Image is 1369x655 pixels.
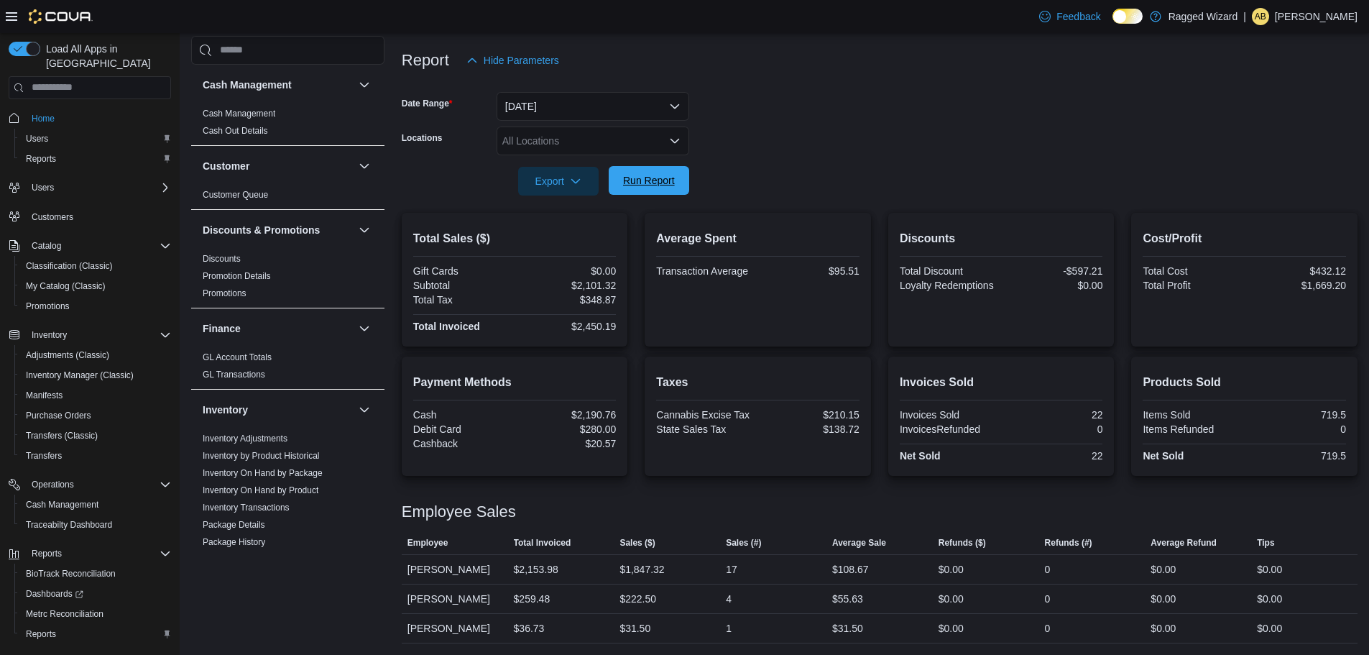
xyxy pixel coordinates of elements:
[20,150,171,168] span: Reports
[203,369,265,380] span: GL Transactions
[20,516,171,533] span: Traceabilty Dashboard
[517,280,616,291] div: $2,101.32
[20,278,111,295] a: My Catalog (Classic)
[656,230,859,247] h2: Average Spent
[26,179,171,196] span: Users
[656,265,755,277] div: Transaction Average
[1151,590,1176,608] div: $0.00
[20,257,171,275] span: Classification (Classic)
[203,536,265,548] span: Package History
[20,496,104,513] a: Cash Management
[26,109,171,127] span: Home
[402,614,508,643] div: [PERSON_NAME]
[900,450,941,462] strong: Net Sold
[900,280,998,291] div: Loyalty Redemptions
[203,352,272,363] span: GL Account Totals
[656,409,755,421] div: Cannabis Excise Tax
[26,237,171,255] span: Catalog
[1248,409,1346,421] div: 719.5
[32,182,54,193] span: Users
[619,620,650,637] div: $31.50
[20,347,171,364] span: Adjustments (Classic)
[32,329,67,341] span: Inventory
[939,590,964,608] div: $0.00
[20,387,171,404] span: Manifests
[14,604,177,624] button: Metrc Reconciliation
[203,270,271,282] span: Promotion Details
[518,167,599,196] button: Export
[20,626,171,643] span: Reports
[517,438,616,449] div: $20.57
[1143,450,1184,462] strong: Net Sold
[29,9,93,24] img: Cova
[20,516,118,533] a: Traceabilty Dashboard
[26,410,91,421] span: Purchase Orders
[20,150,62,168] a: Reports
[1056,9,1100,24] span: Feedback
[1045,561,1051,578] div: 0
[14,129,177,149] button: Users
[20,427,103,444] a: Transfers (Classic)
[14,345,177,365] button: Adjustments (Classic)
[203,403,353,417] button: Inventory
[26,153,56,165] span: Reports
[761,409,859,421] div: $210.15
[1248,450,1346,462] div: 719.5
[26,370,134,381] span: Inventory Manager (Classic)
[1045,590,1051,608] div: 0
[203,125,268,137] span: Cash Out Details
[203,108,275,119] span: Cash Management
[203,502,290,513] span: Inventory Transactions
[20,130,171,147] span: Users
[203,288,246,299] span: Promotions
[26,208,171,226] span: Customers
[1257,590,1282,608] div: $0.00
[1045,620,1051,637] div: 0
[203,485,318,496] span: Inventory On Hand by Product
[413,423,512,435] div: Debit Card
[20,407,97,424] a: Purchase Orders
[413,265,512,277] div: Gift Cards
[20,130,54,147] a: Users
[203,321,241,336] h3: Finance
[407,537,448,549] span: Employee
[413,230,617,247] h2: Total Sales ($)
[20,605,109,623] a: Metrc Reconciliation
[939,620,964,637] div: $0.00
[26,545,68,562] button: Reports
[514,561,558,578] div: $2,153.98
[413,280,512,291] div: Subtotal
[1112,9,1143,24] input: Dark Mode
[203,554,277,565] span: Product Expirations
[402,98,453,109] label: Date Range
[203,159,249,173] h3: Customer
[203,223,320,237] h3: Discounts & Promotions
[32,479,74,490] span: Operations
[461,46,565,75] button: Hide Parameters
[203,403,248,417] h3: Inventory
[619,537,655,549] span: Sales ($)
[203,520,265,530] a: Package Details
[20,257,119,275] a: Classification (Classic)
[14,584,177,604] a: Dashboards
[26,237,67,255] button: Catalog
[356,320,373,337] button: Finance
[402,132,443,144] label: Locations
[3,206,177,227] button: Customers
[609,166,689,195] button: Run Report
[939,537,986,549] span: Refunds ($)
[1045,537,1092,549] span: Refunds (#)
[497,92,689,121] button: [DATE]
[656,374,859,391] h2: Taxes
[20,626,62,643] a: Reports
[413,294,512,306] div: Total Tax
[203,288,246,298] a: Promotions
[484,53,559,68] span: Hide Parameters
[203,321,353,336] button: Finance
[3,325,177,345] button: Inventory
[203,537,265,547] a: Package History
[20,387,68,404] a: Manifests
[1143,423,1241,435] div: Items Refunded
[32,211,73,223] span: Customers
